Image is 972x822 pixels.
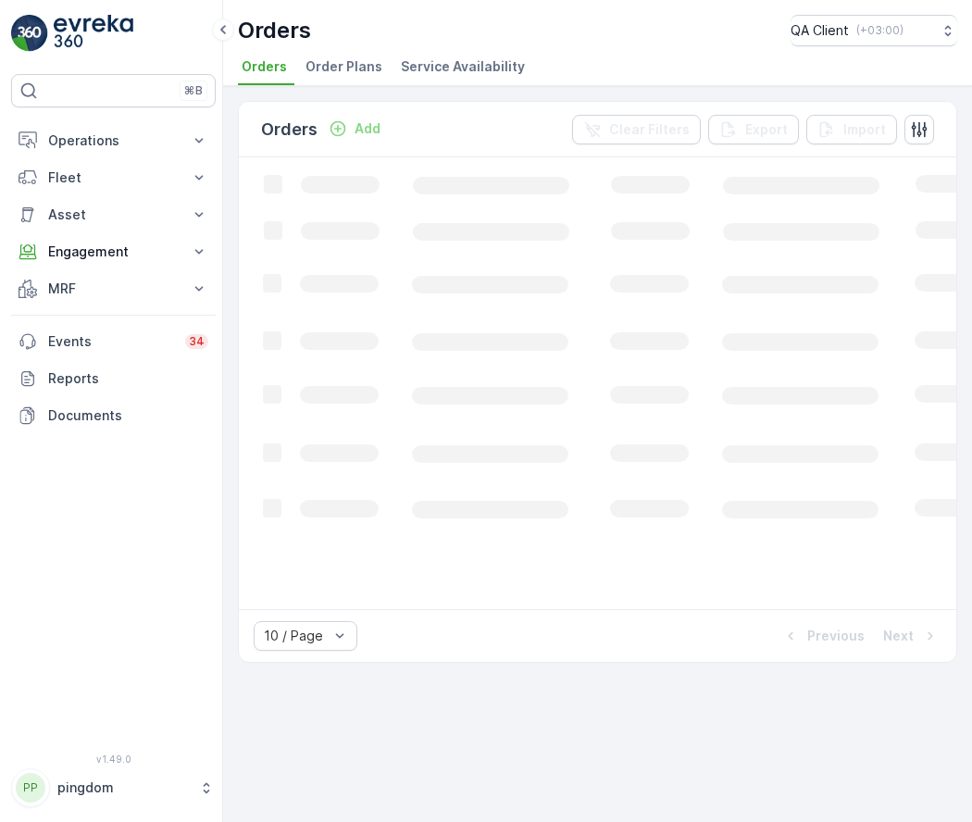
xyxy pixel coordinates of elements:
[11,323,216,360] a: Events34
[48,168,179,187] p: Fleet
[11,233,216,270] button: Engagement
[48,406,208,425] p: Documents
[11,159,216,196] button: Fleet
[48,369,208,388] p: Reports
[11,768,216,807] button: PPpingdom
[48,243,179,261] p: Engagement
[305,57,382,76] span: Order Plans
[11,397,216,434] a: Documents
[883,627,914,645] p: Next
[843,120,886,139] p: Import
[11,122,216,159] button: Operations
[238,16,311,45] p: Orders
[48,280,179,298] p: MRF
[11,270,216,307] button: MRF
[54,15,133,52] img: logo_light-DOdMpM7g.png
[321,118,388,140] button: Add
[48,332,174,351] p: Events
[779,625,866,647] button: Previous
[401,57,525,76] span: Service Availability
[16,773,45,803] div: PP
[355,119,380,138] p: Add
[189,334,205,349] p: 34
[572,115,701,144] button: Clear Filters
[806,115,897,144] button: Import
[807,627,865,645] p: Previous
[856,23,903,38] p: ( +03:00 )
[48,205,179,224] p: Asset
[11,360,216,397] a: Reports
[261,117,318,143] p: Orders
[242,57,287,76] span: Orders
[791,21,849,40] p: QA Client
[745,120,788,139] p: Export
[57,778,190,797] p: pingdom
[708,115,799,144] button: Export
[184,83,203,98] p: ⌘B
[881,625,941,647] button: Next
[609,120,690,139] p: Clear Filters
[11,196,216,233] button: Asset
[11,15,48,52] img: logo
[791,15,957,46] button: QA Client(+03:00)
[48,131,179,150] p: Operations
[11,753,216,765] span: v 1.49.0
